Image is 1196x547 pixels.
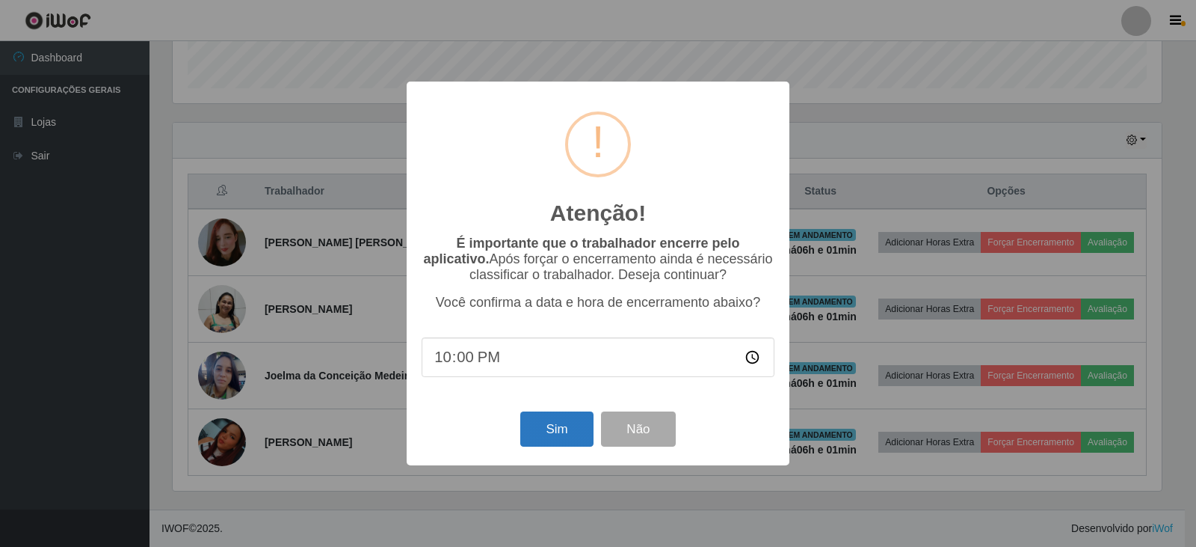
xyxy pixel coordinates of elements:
h2: Atenção! [550,200,646,227]
p: Você confirma a data e hora de encerramento abaixo? [422,295,774,311]
button: Não [601,412,675,447]
b: É importante que o trabalhador encerre pelo aplicativo. [423,236,739,266]
button: Sim [520,412,593,447]
p: Após forçar o encerramento ainda é necessário classificar o trabalhador. Deseja continuar? [422,236,774,283]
